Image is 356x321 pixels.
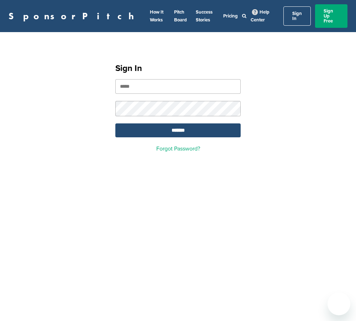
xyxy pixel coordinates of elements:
a: Sign Up Free [315,4,347,28]
a: Help Center [251,8,269,24]
a: Success Stories [196,9,213,23]
a: Sign In [283,6,311,26]
a: Forgot Password? [156,145,200,152]
a: Pricing [223,13,238,19]
a: Pitch Board [174,9,187,23]
iframe: Button to launch messaging window [328,292,350,315]
a: SponsorPitch [9,11,138,21]
a: How It Works [150,9,163,23]
h1: Sign In [115,62,241,75]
